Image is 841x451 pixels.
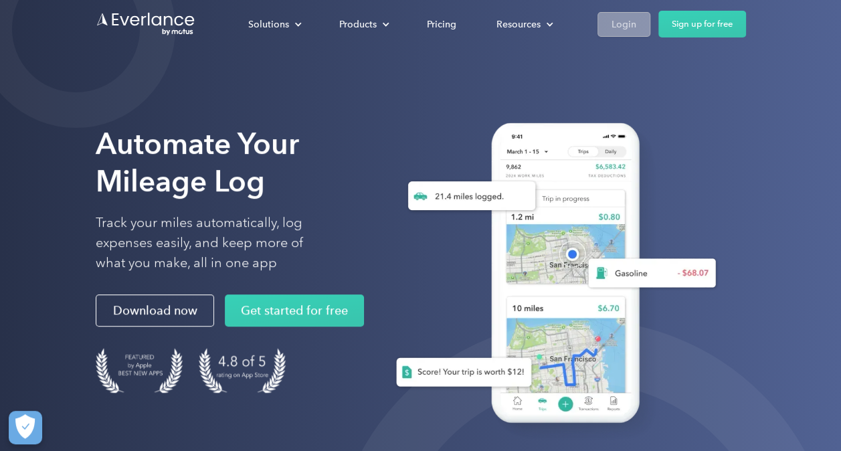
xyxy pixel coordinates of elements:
[427,16,456,33] div: Pricing
[96,213,335,273] p: Track your miles automatically, log expenses easily, and keep more of what you make, all in one app
[339,16,377,33] div: Products
[375,109,727,443] img: Everlance, mileage tracker app, expense tracking app
[483,13,564,36] div: Resources
[496,16,541,33] div: Resources
[199,348,286,393] img: 4.9 out of 5 stars on the app store
[612,16,636,33] div: Login
[96,294,214,327] a: Download now
[96,11,196,37] a: Go to homepage
[413,13,470,36] a: Pricing
[597,12,650,37] a: Login
[96,348,183,393] img: Badge for Featured by Apple Best New Apps
[9,411,42,444] button: Cookies Settings
[225,294,364,327] a: Get started for free
[96,126,299,199] strong: Automate Your Mileage Log
[326,13,400,36] div: Products
[658,11,746,37] a: Sign up for free
[248,16,289,33] div: Solutions
[235,13,312,36] div: Solutions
